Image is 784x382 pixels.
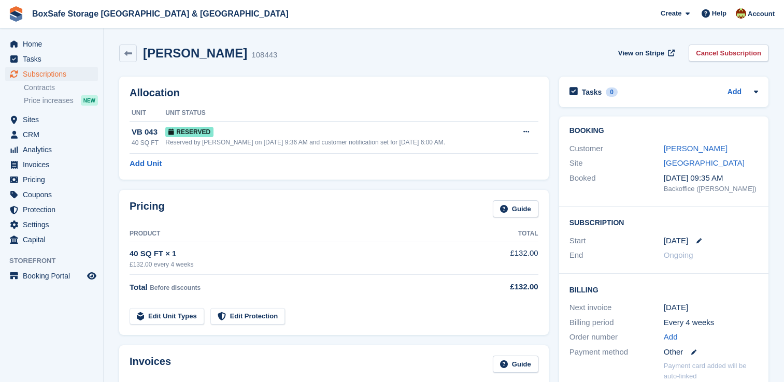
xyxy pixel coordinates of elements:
[24,95,98,106] a: Price increases NEW
[569,302,664,314] div: Next invoice
[23,217,85,232] span: Settings
[165,127,213,137] span: Reserved
[664,331,678,343] a: Add
[493,200,538,217] a: Guide
[23,232,85,247] span: Capital
[569,317,664,329] div: Billing period
[5,172,98,187] a: menu
[165,105,511,122] th: Unit Status
[664,317,758,329] div: Every 4 weeks
[23,52,85,66] span: Tasks
[476,281,538,293] div: £132.00
[28,5,293,22] a: BoxSafe Storage [GEOGRAPHIC_DATA] & [GEOGRAPHIC_DATA]
[251,49,277,61] div: 108443
[664,361,758,381] p: Payment card added will be auto-linked
[130,248,476,260] div: 40 SQ FT × 1
[5,217,98,232] a: menu
[569,284,758,295] h2: Billing
[150,284,201,291] span: Before discounts
[23,112,85,127] span: Sites
[23,127,85,142] span: CRM
[689,45,768,62] a: Cancel Subscription
[24,83,98,93] a: Contracts
[23,37,85,51] span: Home
[569,346,664,358] div: Payment method
[582,87,602,97] h2: Tasks
[132,138,165,148] div: 40 SQ FT
[143,46,247,60] h2: [PERSON_NAME]
[664,158,745,167] a: [GEOGRAPHIC_DATA]
[130,105,165,122] th: Unit
[664,184,758,194] div: Backoffice ([PERSON_NAME])
[664,172,758,184] div: [DATE] 09:35 AM
[23,187,85,202] span: Coupons
[664,346,758,358] div: Other
[5,67,98,81] a: menu
[24,96,74,106] span: Price increases
[23,157,85,172] span: Invoices
[569,235,664,247] div: Start
[23,202,85,217] span: Protection
[618,48,664,58] span: View on Stripe
[165,138,511,147] div: Reserved by [PERSON_NAME] on [DATE] 9:36 AM and customer notification set for [DATE] 6:00 AM.
[569,143,664,155] div: Customer
[569,157,664,169] div: Site
[130,226,476,242] th: Product
[748,9,775,19] span: Account
[5,157,98,172] a: menu
[130,158,162,170] a: Add Unit
[130,87,538,99] h2: Allocation
[130,356,171,373] h2: Invoices
[476,242,538,274] td: £132.00
[614,45,677,62] a: View on Stripe
[569,331,664,343] div: Order number
[569,127,758,135] h2: Booking
[130,200,165,217] h2: Pricing
[476,226,538,242] th: Total
[569,249,664,261] div: End
[606,87,618,97] div: 0
[569,172,664,194] div: Booked
[5,269,98,283] a: menu
[5,187,98,202] a: menu
[493,356,538,373] a: Guide
[85,270,98,282] a: Preview store
[664,302,758,314] div: [DATE]
[9,256,103,266] span: Storefront
[5,52,98,66] a: menu
[130,308,204,325] a: Edit Unit Types
[23,269,85,283] span: Booking Portal
[5,142,98,157] a: menu
[132,126,165,138] div: VB 043
[81,95,98,106] div: NEW
[5,127,98,142] a: menu
[664,235,688,247] time: 2025-10-04 00:00:00 UTC
[736,8,746,19] img: Kim
[661,8,681,19] span: Create
[5,232,98,247] a: menu
[569,217,758,227] h2: Subscription
[8,6,24,22] img: stora-icon-8386f47178a22dfd0bd8f6a31ec36ba5ce8667c1dd55bd0f319d3a0aa187defe.svg
[712,8,726,19] span: Help
[664,144,728,153] a: [PERSON_NAME]
[5,202,98,217] a: menu
[5,37,98,51] a: menu
[23,172,85,187] span: Pricing
[210,308,285,325] a: Edit Protection
[664,251,693,259] span: Ongoing
[23,67,85,81] span: Subscriptions
[130,260,476,269] div: £132.00 every 4 weeks
[23,142,85,157] span: Analytics
[728,86,742,98] a: Add
[5,112,98,127] a: menu
[130,283,148,291] span: Total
